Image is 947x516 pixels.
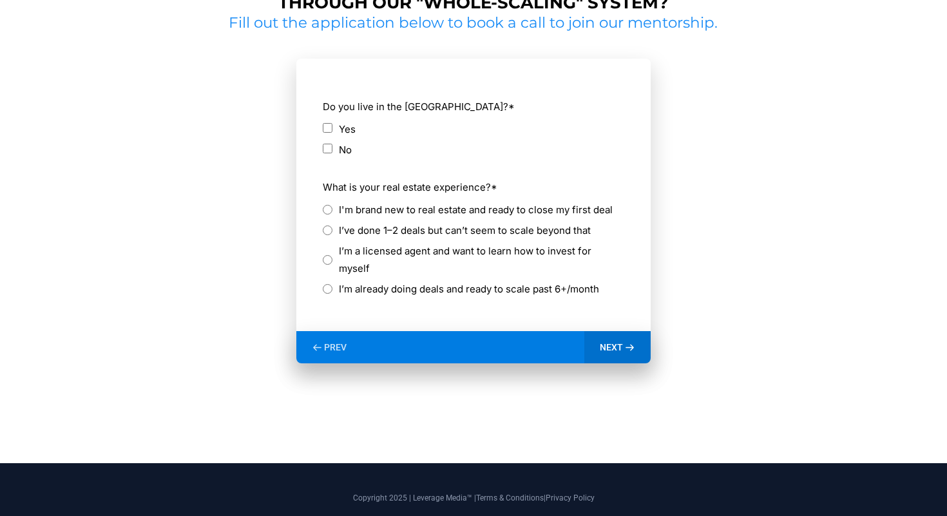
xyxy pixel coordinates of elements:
[339,242,624,277] label: I’m a licensed agent and want to learn how to invest for myself
[476,493,544,502] a: Terms & Conditions
[339,141,352,158] label: No
[323,98,624,115] label: Do you live in the [GEOGRAPHIC_DATA]?
[339,120,356,138] label: Yes
[339,201,613,218] label: I'm brand new to real estate and ready to close my first deal
[600,341,623,353] span: NEXT
[339,222,591,239] label: I’ve done 1–2 deals but can’t seem to scale beyond that
[324,341,347,353] span: PREV
[339,280,599,298] label: I’m already doing deals and ready to scale past 6+/month
[323,178,624,196] label: What is your real estate experience?
[110,492,837,504] p: Copyright 2025 | Leverage Media™ | |
[224,14,723,33] h2: Fill out the application below to book a call to join our mentorship.
[546,493,595,502] a: Privacy Policy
